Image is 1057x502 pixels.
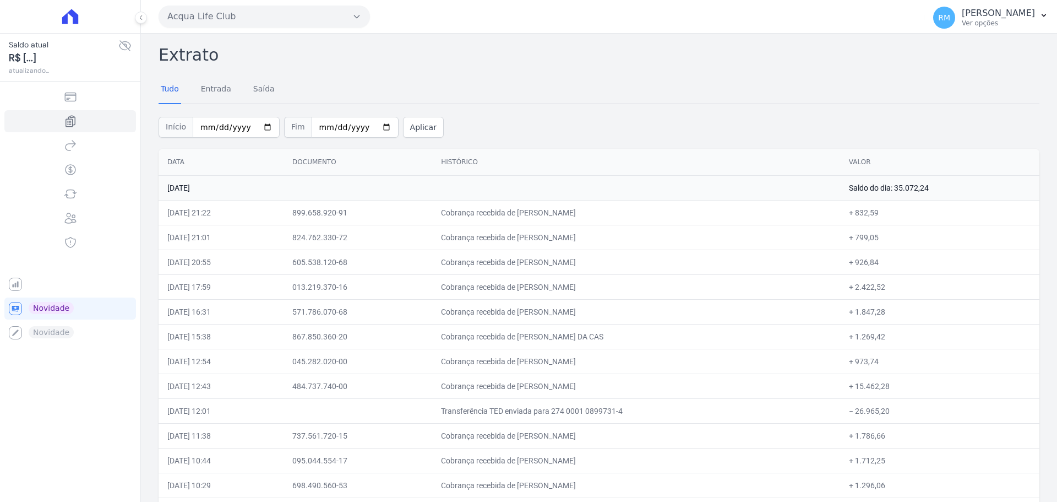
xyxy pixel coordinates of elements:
[432,423,840,448] td: Cobrança recebida de [PERSON_NAME]
[432,200,840,225] td: Cobrança recebida de [PERSON_NAME]
[284,200,432,225] td: 899.658.920-91
[9,39,118,51] span: Saldo atual
[432,250,840,274] td: Cobrança recebida de [PERSON_NAME]
[840,324,1039,349] td: + 1.269,42
[159,349,284,374] td: [DATE] 12:54
[159,225,284,250] td: [DATE] 21:01
[432,225,840,250] td: Cobrança recebida de [PERSON_NAME]
[840,398,1039,423] td: − 26.965,20
[284,349,432,374] td: 045.282.020-00
[432,374,840,398] td: Cobrança recebida de [PERSON_NAME]
[962,8,1035,19] p: [PERSON_NAME]
[840,349,1039,374] td: + 973,74
[840,448,1039,473] td: + 1.712,25
[284,274,432,299] td: 013.219.370-16
[9,86,132,344] nav: Sidebar
[251,75,277,104] a: Saída
[432,149,840,176] th: Histórico
[924,2,1057,33] button: RM [PERSON_NAME] Ver opções
[159,42,1039,67] h2: Extrato
[159,423,284,448] td: [DATE] 11:38
[432,299,840,324] td: Cobrança recebida de [PERSON_NAME]
[840,250,1039,274] td: + 926,84
[840,225,1039,250] td: + 799,05
[284,324,432,349] td: 867.850.360-20
[284,117,312,138] span: Fim
[284,149,432,176] th: Documento
[159,448,284,473] td: [DATE] 10:44
[284,374,432,398] td: 484.737.740-00
[159,398,284,423] td: [DATE] 12:01
[962,19,1035,28] p: Ver opções
[840,149,1039,176] th: Valor
[284,225,432,250] td: 824.762.330-72
[159,250,284,274] td: [DATE] 20:55
[840,473,1039,498] td: + 1.296,06
[159,299,284,324] td: [DATE] 16:31
[284,423,432,448] td: 737.561.720-15
[403,117,444,138] button: Aplicar
[432,448,840,473] td: Cobrança recebida de [PERSON_NAME]
[840,175,1039,200] td: Saldo do dia: 35.072,24
[159,324,284,349] td: [DATE] 15:38
[159,374,284,398] td: [DATE] 12:43
[159,175,840,200] td: [DATE]
[840,274,1039,299] td: + 2.422,52
[840,374,1039,398] td: + 15.462,28
[9,66,118,75] span: atualizando...
[432,274,840,299] td: Cobrança recebida de [PERSON_NAME]
[284,473,432,498] td: 698.490.560-53
[432,398,840,423] td: Transferência TED enviada para 274 0001 0899731-4
[159,274,284,299] td: [DATE] 17:59
[284,299,432,324] td: 571.786.070-68
[159,75,181,104] a: Tudo
[840,200,1039,225] td: + 832,59
[938,14,950,21] span: RM
[284,448,432,473] td: 095.044.554-17
[159,117,193,138] span: Início
[159,6,370,28] button: Acqua Life Club
[284,250,432,274] td: 605.538.120-68
[432,349,840,374] td: Cobrança recebida de [PERSON_NAME]
[4,298,136,320] a: Novidade
[159,200,284,225] td: [DATE] 21:22
[840,299,1039,324] td: + 1.847,28
[9,51,118,66] span: R$ [...]
[159,473,284,498] td: [DATE] 10:29
[159,149,284,176] th: Data
[432,324,840,349] td: Cobrança recebida de [PERSON_NAME] DA CAS
[199,75,233,104] a: Entrada
[840,423,1039,448] td: + 1.786,66
[432,473,840,498] td: Cobrança recebida de [PERSON_NAME]
[29,302,74,314] span: Novidade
